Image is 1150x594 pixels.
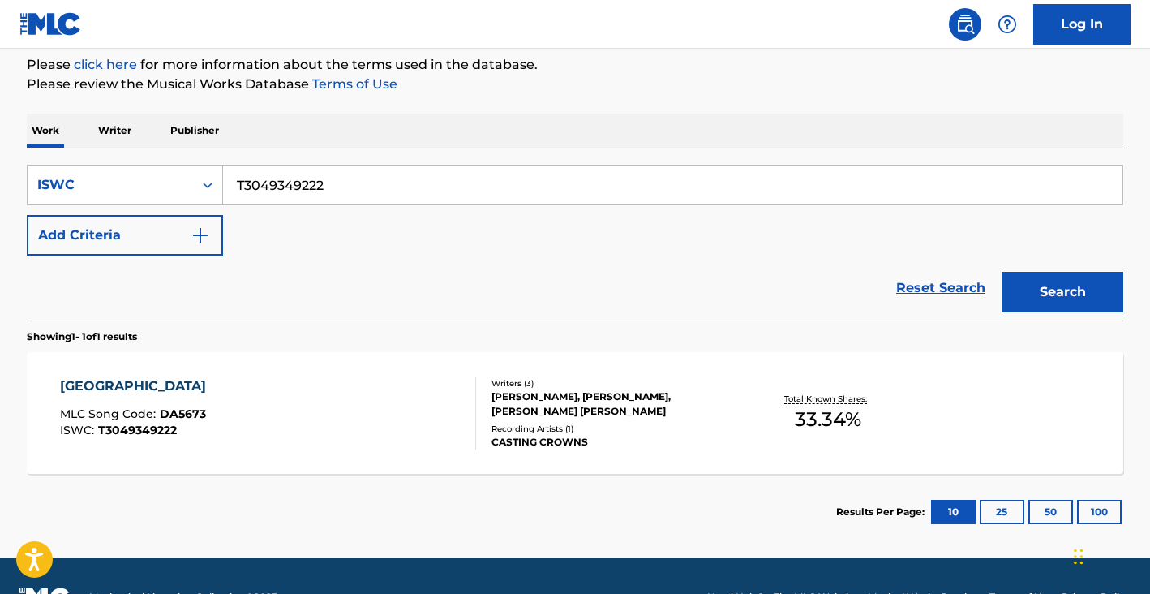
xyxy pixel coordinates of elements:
iframe: Chat Widget [1069,516,1150,594]
img: MLC Logo [19,12,82,36]
p: Writer [93,114,136,148]
div: ISWC [37,175,183,195]
button: Add Criteria [27,215,223,256]
button: 50 [1028,500,1073,524]
div: CASTING CROWNS [491,435,736,450]
p: Total Known Shares: [784,393,871,405]
div: [GEOGRAPHIC_DATA] [60,377,214,396]
div: Drag [1074,532,1083,581]
p: Work [27,114,64,148]
div: Recording Artists ( 1 ) [491,423,736,435]
button: 100 [1077,500,1122,524]
button: 25 [980,500,1024,524]
a: [GEOGRAPHIC_DATA]MLC Song Code:DA5673ISWC:T3049349222Writers (3)[PERSON_NAME], [PERSON_NAME], [PE... [27,352,1123,474]
div: [PERSON_NAME], [PERSON_NAME], [PERSON_NAME] [PERSON_NAME] [491,390,736,419]
p: Please for more information about the terms used in the database. [27,55,1123,75]
a: Log In [1033,4,1131,45]
form: Search Form [27,165,1123,321]
p: Results Per Page: [836,505,929,519]
a: Reset Search [888,270,993,306]
a: click here [74,57,137,72]
button: Search [1002,272,1123,312]
a: Terms of Use [309,76,397,92]
span: ISWC : [60,423,98,437]
a: Public Search [949,8,981,41]
span: MLC Song Code : [60,407,160,421]
span: DA5673 [160,407,206,421]
p: Please review the Musical Works Database [27,75,1123,94]
img: help [998,15,1017,34]
img: search [955,15,975,34]
div: Writers ( 3 ) [491,377,736,390]
span: 33.34 % [795,405,861,434]
img: 9d2ae6d4665cec9f34b9.svg [191,226,210,245]
p: Publisher [165,114,224,148]
button: 10 [931,500,976,524]
span: T3049349222 [98,423,177,437]
div: Help [991,8,1023,41]
p: Showing 1 - 1 of 1 results [27,329,137,344]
